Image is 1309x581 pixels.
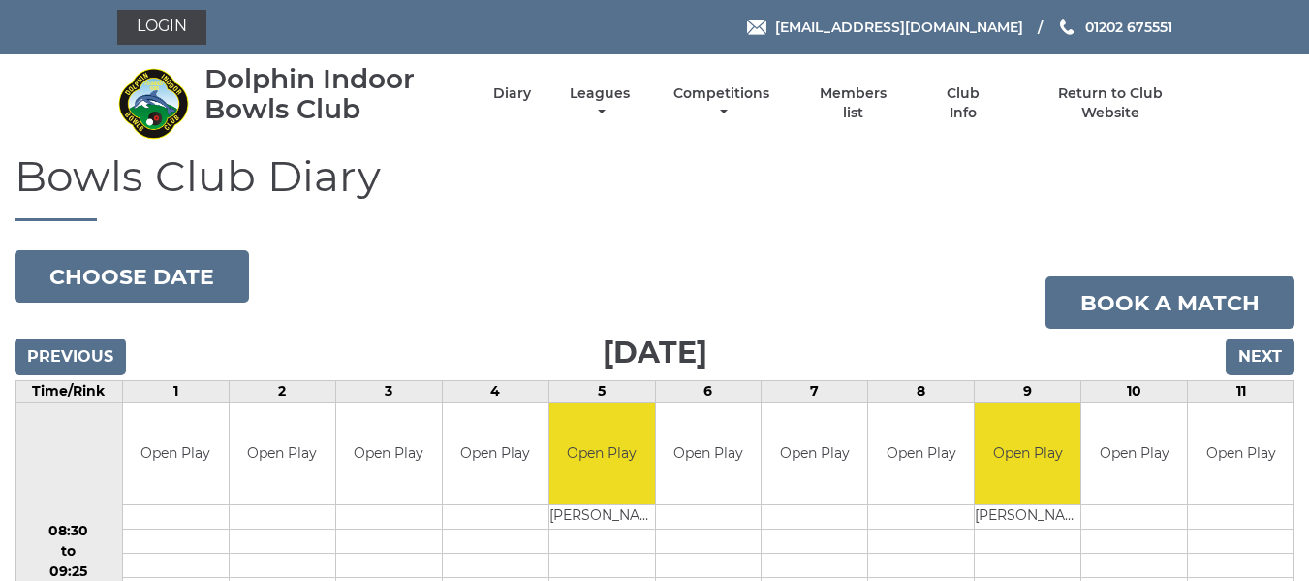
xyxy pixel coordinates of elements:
td: 10 [1081,381,1188,403]
td: Open Play [549,403,655,504]
a: Phone us 01202 675551 [1057,16,1172,38]
a: Book a match [1045,276,1294,329]
td: 1 [122,381,229,403]
td: Open Play [336,403,442,504]
span: [EMAIL_ADDRESS][DOMAIN_NAME] [775,18,1023,36]
a: Club Info [932,84,995,122]
a: Return to Club Website [1028,84,1192,122]
a: Email [EMAIL_ADDRESS][DOMAIN_NAME] [747,16,1023,38]
input: Previous [15,339,126,375]
td: 3 [335,381,442,403]
h1: Bowls Club Diary [15,152,1294,221]
td: Open Play [762,403,867,504]
td: 9 [975,381,1081,403]
td: [PERSON_NAME] [975,504,1080,529]
img: Email [747,20,766,35]
a: Leagues [565,84,635,122]
td: Open Play [123,403,229,504]
img: Phone us [1060,19,1074,35]
a: Login [117,10,206,45]
td: Open Play [1188,403,1293,504]
button: Choose date [15,250,249,303]
td: 7 [762,381,868,403]
a: Members list [808,84,897,122]
input: Next [1226,339,1294,375]
span: 01202 675551 [1085,18,1172,36]
td: 11 [1188,381,1294,403]
td: 8 [868,381,975,403]
img: Dolphin Indoor Bowls Club [117,67,190,140]
td: 5 [548,381,655,403]
a: Diary [493,84,531,103]
div: Dolphin Indoor Bowls Club [204,64,459,124]
a: Competitions [670,84,775,122]
td: Time/Rink [16,381,123,403]
td: [PERSON_NAME] [549,504,655,529]
td: 4 [442,381,548,403]
td: 6 [655,381,762,403]
td: Open Play [443,403,548,504]
td: Open Play [868,403,974,504]
td: Open Play [230,403,335,504]
td: 2 [229,381,335,403]
td: Open Play [656,403,762,504]
td: Open Play [975,403,1080,504]
td: Open Play [1081,403,1187,504]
